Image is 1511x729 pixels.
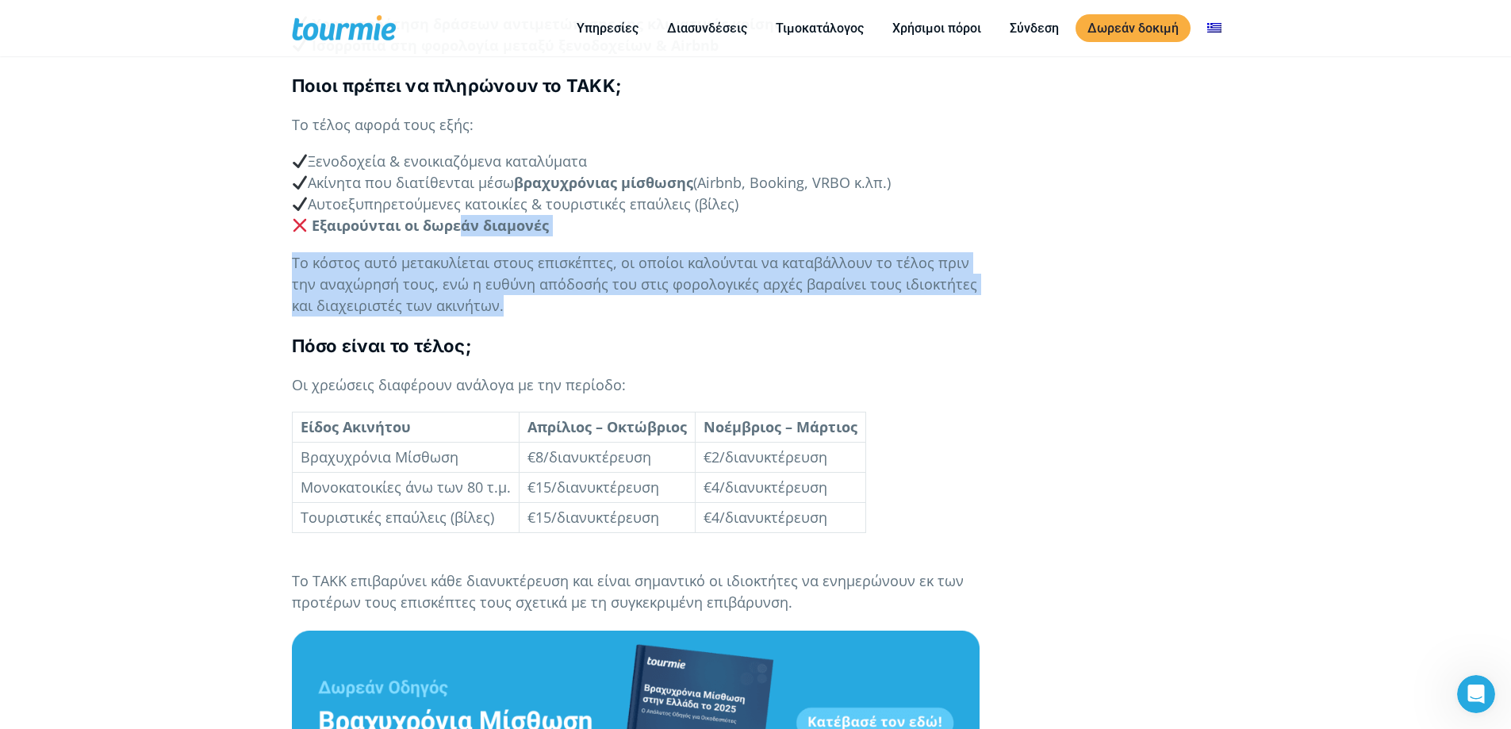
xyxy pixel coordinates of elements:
[1457,675,1495,713] iframe: Intercom live chat
[292,152,588,171] span: Ξενοδοχεία & ενοικιαζόμενα καταλύματα
[301,417,411,436] b: Είδος Ακινήτου
[527,447,651,466] span: €8/διανυκτέρευση
[880,18,993,38] a: Χρήσιμοι πόροι
[704,478,827,497] span: €4/διανυκτέρευση
[292,75,622,96] b: Ποιοι πρέπει να πληρώνουν το ΤΑΚΚ;
[704,417,857,436] b: Νοέμβριος – Μάρτιος
[998,18,1071,38] a: Σύνδεση
[292,336,472,356] b: Πόσο είναι το τέλος;
[527,417,687,436] b: Απρίλιος – Οκτώβριος
[1195,18,1233,38] a: Αλλαγή σε
[565,18,650,38] a: Υπηρεσίες
[301,447,458,466] span: Βραχυχρόνια Μίσθωση
[527,478,659,497] span: €15/διανυκτέρευση
[312,216,549,235] b: Εξαιρούνται οι δωρεάν διαμονές
[292,253,977,315] span: Το κόστος αυτό μετακυλίεται στους επισκέπτες, οι οποίοι καλούνται να καταβάλλουν το τέλος πριν τη...
[704,508,827,527] span: €4/διανυκτέρευση
[655,18,759,38] a: Διασυνδέσεις
[1076,14,1191,42] a: Δωρεάν δοκιμή
[514,173,693,192] b: βραχυχρόνιας μίσθωσης
[704,447,827,466] span: €2/διανυκτέρευση
[301,478,511,497] span: Μονοκατοικίες άνω των 80 τ.μ.
[764,18,876,38] a: Τιμοκατάλογος
[292,115,474,134] span: Το τέλος αφορά τους εξής:
[292,571,964,612] span: Το ΤΑΚΚ επιβαρύνει κάθε διανυκτέρευση και είναι σημαντικό οι ιδιοκτήτες να ενημερώνουν εκ των προ...
[301,508,494,527] span: Τουριστικές επαύλεις (βίλες)
[292,375,626,394] span: Οι χρεώσεις διαφέρουν ανάλογα με την περίοδο:
[292,194,739,213] span: Αυτοεξυπηρετούμενες κατοικίες & τουριστικές επαύλεις (βίλες)
[527,508,659,527] span: €15/διανυκτέρευση
[292,173,515,192] span: Ακίνητα που διατίθενται μέσω
[693,173,891,192] span: (Airbnb, Booking, VRBO κ.λπ.)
